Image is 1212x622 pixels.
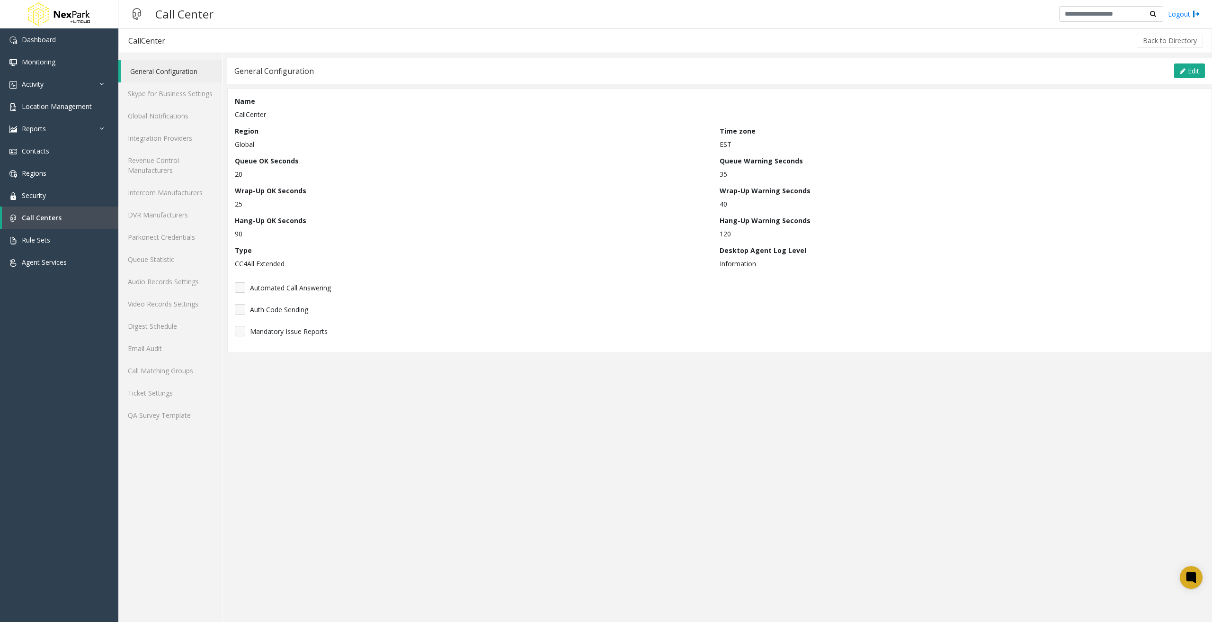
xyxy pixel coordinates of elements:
label: Hang-Up OK Seconds [235,216,306,225]
span: Contacts [22,146,49,155]
a: Queue Statistic [118,248,222,270]
img: 'icon' [9,215,17,222]
a: Video Records Settings [118,293,222,315]
a: DVR Manufacturers [118,204,222,226]
p: 25 [235,199,715,209]
img: pageIcon [128,2,146,26]
a: Call Matching Groups [118,360,222,382]
label: Time zone [720,126,756,136]
a: Intercom Manufacturers [118,181,222,204]
img: 'icon' [9,126,17,133]
a: Parkonect Credentials [118,226,222,248]
p: 90 [235,229,715,239]
a: Integration Providers [118,127,222,149]
a: General Configuration [121,60,222,82]
span: Dashboard [22,35,56,44]
a: Ticket Settings [118,382,222,404]
span: Security [22,191,46,200]
p: CC4All Extended [235,259,715,269]
a: Audio Records Settings [118,270,222,293]
img: 'icon' [9,192,17,200]
a: Email Audit [118,337,222,360]
div: General Configuration [234,65,314,77]
label: Wrap-Up OK Seconds [235,186,306,196]
p: Information [720,259,1200,269]
span: Auth Code Sending [250,305,308,315]
label: Queue Warning Seconds [720,156,803,166]
span: Regions [22,169,46,178]
button: Back to Directory [1137,34,1203,48]
p: 40 [720,199,1200,209]
img: 'icon' [9,148,17,155]
img: logout [1193,9,1200,19]
label: Queue OK Seconds [235,156,299,166]
p: 20 [235,169,715,179]
a: Digest Schedule [118,315,222,337]
a: QA Survey Template [118,404,222,426]
span: Reports [22,124,46,133]
p: EST [720,139,1200,149]
p: 35 [720,169,1200,179]
span: Call Centers [22,213,62,222]
a: Skype for Business Settings [118,82,222,105]
span: Agent Services [22,258,67,267]
label: Wrap-Up Warning Seconds [720,186,811,196]
span: Location Management [22,102,92,111]
span: Edit [1188,66,1199,75]
a: Revenue Control Manufacturers [118,149,222,181]
label: Desktop Agent Log Level [720,245,806,255]
img: 'icon' [9,259,17,267]
label: Type [235,245,252,255]
span: Monitoring [22,57,55,66]
img: 'icon' [9,103,17,111]
span: Rule Sets [22,235,50,244]
p: CallCenter [235,109,1200,119]
span: Activity [22,80,44,89]
p: Global [235,139,715,149]
img: 'icon' [9,170,17,178]
img: 'icon' [9,81,17,89]
h3: Call Center [151,2,218,26]
label: Hang-Up Warning Seconds [720,216,811,225]
button: Edit [1174,63,1205,79]
span: Automated Call Answering [250,283,331,293]
img: 'icon' [9,59,17,66]
label: Region [235,126,258,136]
img: 'icon' [9,36,17,44]
img: 'icon' [9,237,17,244]
a: Global Notifications [118,105,222,127]
a: Logout [1168,9,1200,19]
a: Call Centers [2,207,118,229]
div: CallCenter [128,35,165,47]
label: Name [235,96,255,106]
p: 120 [720,229,1200,239]
span: Mandatory Issue Reports [250,326,328,336]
